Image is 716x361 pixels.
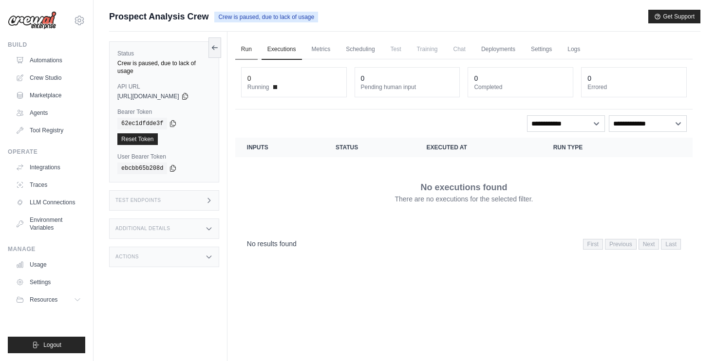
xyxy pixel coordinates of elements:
[12,105,85,121] a: Agents
[648,10,700,23] button: Get Support
[361,73,365,83] div: 0
[117,83,211,90] label: API URL
[12,292,85,307] button: Resources
[117,92,179,100] span: [URL][DOMAIN_NAME]
[542,138,646,157] th: Run Type
[474,83,567,91] dt: Completed
[12,160,85,175] a: Integrations
[12,123,85,138] a: Tool Registry
[639,239,659,250] span: Next
[8,11,57,30] img: Logo
[12,70,85,86] a: Crew Studio
[411,39,444,59] span: Training is not available until the deployment is complete
[587,83,680,91] dt: Errored
[30,296,57,304] span: Resources
[12,274,85,290] a: Settings
[109,10,208,23] span: Prospect Analysis Crew
[12,177,85,193] a: Traces
[587,73,591,83] div: 0
[12,195,85,210] a: LLM Connections
[117,59,211,75] div: Crew is paused, due to lack of usage
[115,254,139,260] h3: Actions
[661,239,681,250] span: Last
[115,198,161,203] h3: Test Endpoints
[562,39,586,60] a: Logs
[385,39,407,59] span: Test
[415,138,542,157] th: Executed at
[43,341,61,349] span: Logout
[247,239,297,249] p: No results found
[324,138,415,157] th: Status
[117,50,211,57] label: Status
[247,83,269,91] span: Running
[214,12,318,22] span: Crew is paused, due to lack of usage
[583,239,603,250] span: First
[448,39,471,59] span: Chat is not available until the deployment is complete
[235,231,693,256] nav: Pagination
[262,39,302,60] a: Executions
[117,133,158,145] a: Reset Token
[235,138,324,157] th: Inputs
[420,180,507,194] p: No executions found
[247,73,251,83] div: 0
[12,53,85,68] a: Automations
[583,239,681,250] nav: Pagination
[475,39,521,60] a: Deployments
[8,41,85,49] div: Build
[117,153,211,161] label: User Bearer Token
[12,88,85,103] a: Marketplace
[235,39,258,60] a: Run
[117,118,167,129] code: 62ec1dfdde3f
[474,73,478,83] div: 0
[8,148,85,156] div: Operate
[340,39,380,60] a: Scheduling
[12,212,85,235] a: Environment Variables
[8,245,85,253] div: Manage
[117,108,211,116] label: Bearer Token
[115,226,170,232] h3: Additional Details
[525,39,558,60] a: Settings
[395,194,533,204] p: There are no executions for the selected filter.
[361,83,454,91] dt: Pending human input
[8,337,85,353] button: Logout
[117,162,167,174] code: ebcbb65b208d
[306,39,337,60] a: Metrics
[12,257,85,272] a: Usage
[605,239,637,250] span: Previous
[235,138,693,256] section: Crew executions table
